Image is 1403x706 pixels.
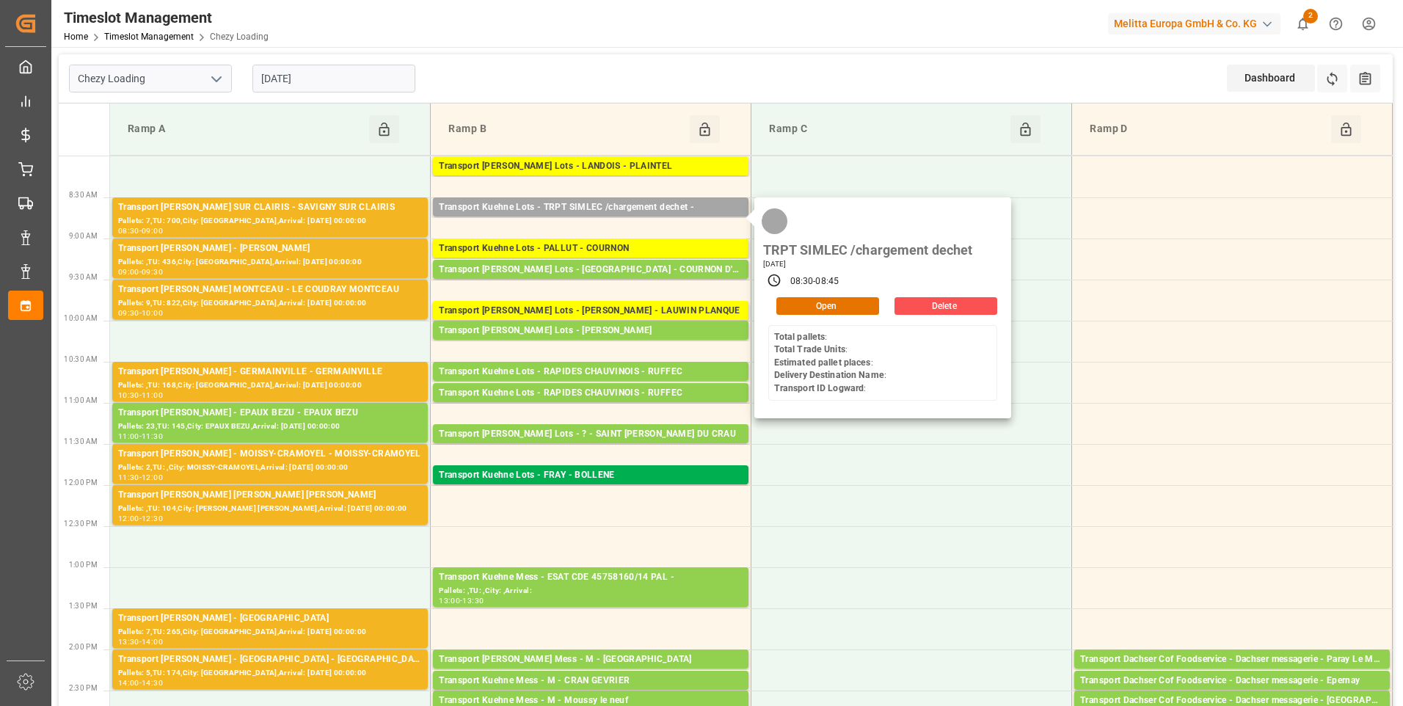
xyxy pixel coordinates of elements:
div: Pallets: 7,TU: 700,City: [GEOGRAPHIC_DATA],Arrival: [DATE] 00:00:00 [118,215,422,228]
input: DD-MM-YYYY [252,65,415,92]
span: 9:00 AM [69,232,98,240]
span: 10:30 AM [64,355,98,363]
button: Open [776,297,879,315]
div: Transport [PERSON_NAME] - [GEOGRAPHIC_DATA] [118,611,422,626]
span: 2 [1303,9,1318,23]
div: Pallets: 2,TU: 1039,City: RUFFEC,Arrival: [DATE] 00:00:00 [439,401,743,413]
div: 12:00 [118,515,139,522]
div: 09:30 [118,310,139,316]
div: Pallets: 5,TU: 733,City: [GEOGRAPHIC_DATA],Arrival: [DATE] 00:00:00 [439,256,743,269]
div: 11:00 [142,392,163,399]
div: Transport [PERSON_NAME] [PERSON_NAME] [PERSON_NAME] [118,488,422,503]
div: Pallets: ,TU: ,City: ,Arrival: [439,215,743,228]
div: Transport [PERSON_NAME] Lots - ? - SAINT [PERSON_NAME] DU CRAU [439,427,743,442]
div: Transport [PERSON_NAME] Lots - [PERSON_NAME] - LAUWIN PLANQUE [439,304,743,319]
div: - [139,392,142,399]
div: - [139,310,142,316]
span: 2:30 PM [69,684,98,692]
div: 09:00 [118,269,139,275]
div: 12:30 [142,515,163,522]
div: 13:00 [439,597,460,604]
a: Timeslot Management [104,32,194,42]
button: show 2 new notifications [1286,7,1319,40]
div: Transport Dachser Cof Foodservice - Dachser messagerie - Epernay [1080,674,1384,688]
div: 10:00 [142,310,163,316]
div: Transport Kuehne Lots - RAPIDES CHAUVINOIS - RUFFEC [439,365,743,379]
div: Pallets: 9,TU: 822,City: [GEOGRAPHIC_DATA],Arrival: [DATE] 00:00:00 [118,297,422,310]
span: 12:30 PM [64,520,98,528]
div: Transport [PERSON_NAME] - EPAUX BEZU - EPAUX BEZU [118,406,422,421]
div: Transport Kuehne Lots - RAPIDES CHAUVINOIS - RUFFEC [439,386,743,401]
span: 10:00 AM [64,314,98,322]
div: 11:30 [118,474,139,481]
div: - [460,597,462,604]
div: Pallets: ,TU: 436,City: [GEOGRAPHIC_DATA],Arrival: [DATE] 00:00:00 [118,256,422,269]
div: - [139,638,142,645]
div: Pallets: 2,TU: 74,City: [GEOGRAPHIC_DATA],Arrival: [DATE] 00:00:00 [1080,688,1384,701]
span: 1:30 PM [69,602,98,610]
div: Pallets: ,TU: 104,City: [PERSON_NAME] [PERSON_NAME],Arrival: [DATE] 00:00:00 [118,503,422,515]
div: Pallets: 5,TU: 174,City: [GEOGRAPHIC_DATA],Arrival: [DATE] 00:00:00 [118,667,422,680]
div: - [139,433,142,440]
div: - [139,474,142,481]
div: Pallets: 23,TU: 145,City: EPAUX BEZU,Arrival: [DATE] 00:00:00 [118,421,422,433]
span: 11:30 AM [64,437,98,445]
div: 10:30 [118,392,139,399]
a: Home [64,32,88,42]
div: Transport [PERSON_NAME] Lots - [GEOGRAPHIC_DATA] - COURNON D'AUVERGNE [439,263,743,277]
div: Melitta Europa GmbH & Co. KG [1108,13,1280,34]
span: 2:00 PM [69,643,98,651]
div: - [813,275,815,288]
div: 09:00 [142,228,163,234]
div: - [139,228,142,234]
div: Ramp A [122,115,369,143]
span: 12:00 PM [64,478,98,487]
div: [DATE] [758,259,978,269]
div: Ramp C [763,115,1010,143]
div: Pallets: ,TU: 241,City: LAUWIN PLANQUE,Arrival: [DATE] 00:00:00 [439,319,743,331]
div: 14:00 [142,638,163,645]
div: - [139,515,142,522]
div: Transport [PERSON_NAME] Lots - [PERSON_NAME] [439,324,743,338]
div: Transport [PERSON_NAME] - [PERSON_NAME] [118,241,422,256]
b: Transport ID Logward [774,383,864,393]
div: Pallets: 9,TU: 744,City: BOLLENE,Arrival: [DATE] 00:00:00 [439,483,743,495]
div: - [139,269,142,275]
div: Transport [PERSON_NAME] - [GEOGRAPHIC_DATA] - [GEOGRAPHIC_DATA] [118,652,422,667]
div: Pallets: 2,TU: ,City: MOISSY-CRAMOYEL,Arrival: [DATE] 00:00:00 [118,462,422,474]
div: Pallets: 5,TU: 60,City: COURNON D'AUVERGNE,Arrival: [DATE] 00:00:00 [439,277,743,290]
div: Transport [PERSON_NAME] SUR CLAIRIS - SAVIGNY SUR CLAIRIS [118,200,422,215]
div: Pallets: 7,TU: 265,City: [GEOGRAPHIC_DATA],Arrival: [DATE] 00:00:00 [118,626,422,638]
input: Type to search/select [69,65,232,92]
div: 09:30 [142,269,163,275]
div: - [139,680,142,686]
div: Pallets: ,TU: 23,City: CRAN GEVRIER,Arrival: [DATE] 00:00:00 [439,688,743,701]
div: 14:30 [142,680,163,686]
div: 08:45 [815,275,839,288]
span: 9:30 AM [69,273,98,281]
button: open menu [205,68,227,90]
div: Pallets: ,TU: ,City: ,Arrival: [439,585,743,597]
div: Pallets: 2,TU: 28,City: [GEOGRAPHIC_DATA],Arrival: [DATE] 00:00:00 [1080,667,1384,680]
div: 13:30 [118,638,139,645]
b: Delivery Destination Name [774,370,884,380]
div: 14:00 [118,680,139,686]
div: Pallets: 4,TU: 344,City: [GEOGRAPHIC_DATA],Arrival: [DATE] 00:00:00 [439,174,743,186]
div: Pallets: 1,TU: 539,City: RUFFEC,Arrival: [DATE] 00:00:00 [439,379,743,392]
div: Pallets: ,TU: 168,City: [GEOGRAPHIC_DATA],Arrival: [DATE] 00:00:00 [118,379,422,392]
button: Help Center [1319,7,1352,40]
div: Ramp D [1084,115,1331,143]
div: Pallets: ,TU: 3,City: [GEOGRAPHIC_DATA],Arrival: [DATE] 00:00:00 [439,667,743,680]
b: Estimated pallet places [774,357,871,368]
button: Melitta Europa GmbH & Co. KG [1108,10,1286,37]
div: Transport Kuehne Lots - FRAY - BOLLENE [439,468,743,483]
div: Transport [PERSON_NAME] - MOISSY-CRAMOYEL - MOISSY-CRAMOYEL [118,447,422,462]
div: Timeslot Management [64,7,269,29]
div: Transport [PERSON_NAME] - GERMAINVILLE - GERMAINVILLE [118,365,422,379]
div: : : : : : [774,331,886,396]
div: Transport Kuehne Lots - TRPT SIMLEC /chargement dechet - [439,200,743,215]
span: 8:30 AM [69,191,98,199]
div: 11:30 [142,433,163,440]
div: Transport [PERSON_NAME] Mess - M - [GEOGRAPHIC_DATA] [439,652,743,667]
div: Transport [PERSON_NAME] Lots - LANDOIS - PLAINTEL [439,159,743,174]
